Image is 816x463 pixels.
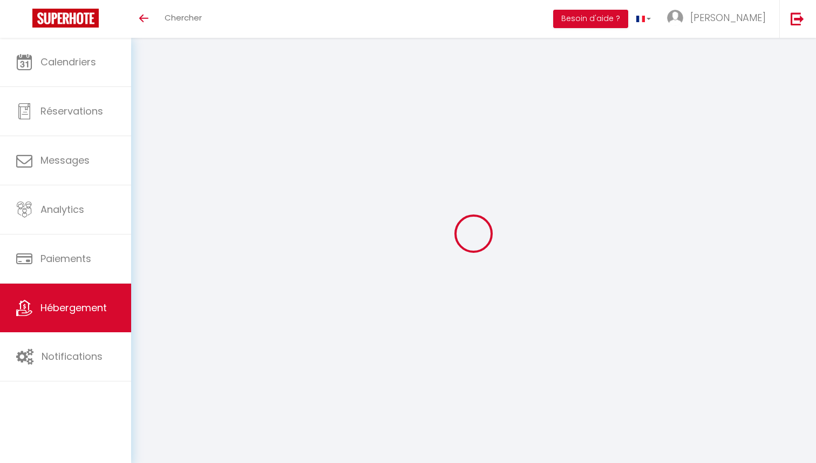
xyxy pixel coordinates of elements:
span: Calendriers [40,55,96,69]
span: Notifications [42,350,103,363]
span: Paiements [40,252,91,265]
span: [PERSON_NAME] [690,11,766,24]
span: Analytics [40,203,84,216]
span: Hébergement [40,301,107,314]
span: Messages [40,153,90,167]
button: Besoin d'aide ? [553,10,628,28]
img: Super Booking [32,9,99,28]
span: Réservations [40,104,103,118]
span: Chercher [165,12,202,23]
img: ... [667,10,683,26]
img: logout [791,12,804,25]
